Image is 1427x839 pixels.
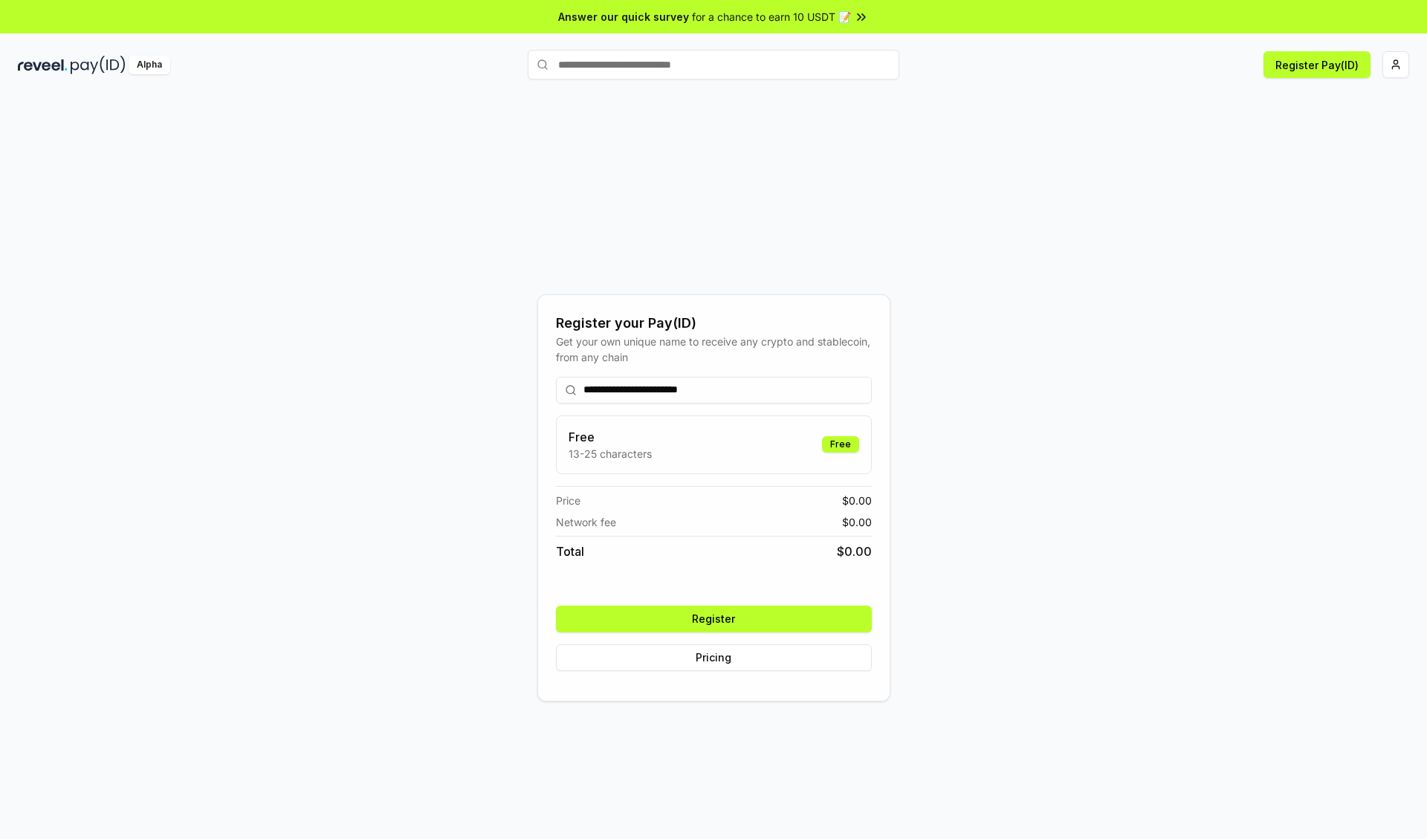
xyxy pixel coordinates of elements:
[556,493,580,508] span: Price
[569,428,652,446] h3: Free
[558,9,689,25] span: Answer our quick survey
[822,436,859,453] div: Free
[837,542,872,560] span: $ 0.00
[569,446,652,461] p: 13-25 characters
[1263,51,1371,78] button: Register Pay(ID)
[556,606,872,632] button: Register
[842,514,872,530] span: $ 0.00
[556,542,584,560] span: Total
[556,313,872,334] div: Register your Pay(ID)
[129,56,170,74] div: Alpha
[71,56,126,74] img: pay_id
[842,493,872,508] span: $ 0.00
[556,334,872,365] div: Get your own unique name to receive any crypto and stablecoin, from any chain
[692,9,851,25] span: for a chance to earn 10 USDT 📝
[556,644,872,671] button: Pricing
[18,56,68,74] img: reveel_dark
[556,514,616,530] span: Network fee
